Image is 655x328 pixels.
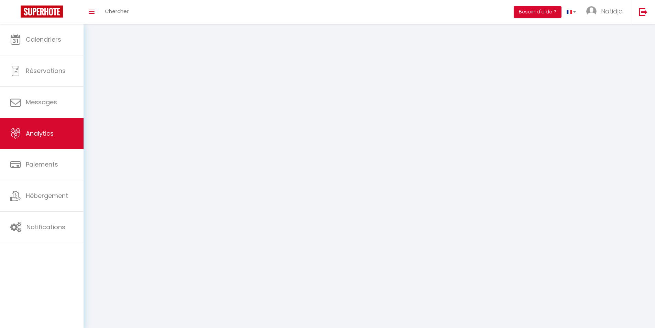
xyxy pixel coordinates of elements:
[626,297,650,323] iframe: Chat
[26,66,66,75] span: Réservations
[26,129,54,138] span: Analytics
[26,35,61,44] span: Calendriers
[26,191,68,200] span: Hébergement
[26,98,57,106] span: Messages
[6,3,26,23] button: Ouvrir le widget de chat LiveChat
[601,7,623,15] span: Natidja
[639,8,647,16] img: logout
[21,6,63,18] img: Super Booking
[105,8,129,15] span: Chercher
[514,6,561,18] button: Besoin d'aide ?
[586,6,597,17] img: ...
[26,223,65,231] span: Notifications
[26,160,58,169] span: Paiements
